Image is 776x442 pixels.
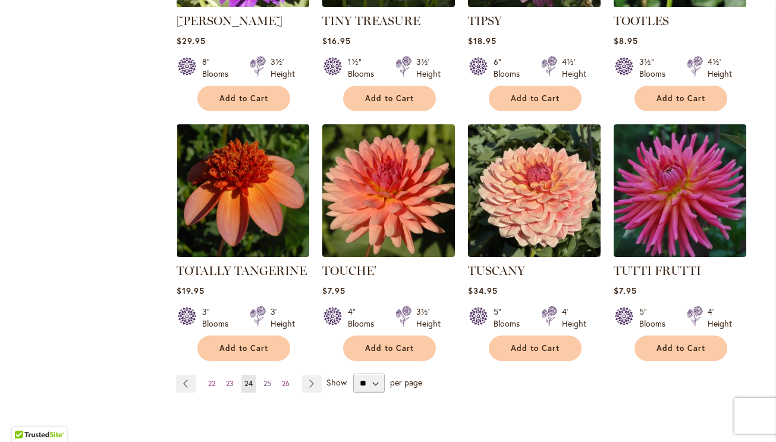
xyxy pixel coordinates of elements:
a: 26 [279,375,293,393]
img: TUSCANY [468,124,601,257]
div: 4½' Height [708,56,732,80]
span: $34.95 [468,285,498,296]
span: Add to Cart [511,343,560,353]
span: $8.95 [614,35,638,46]
div: 3' Height [271,306,295,330]
span: Add to Cart [511,93,560,104]
a: 23 [223,375,237,393]
button: Add to Cart [489,86,582,111]
div: 8" Blooms [202,56,235,80]
div: 3½' Height [416,306,441,330]
div: 6" Blooms [494,56,527,80]
div: 5" Blooms [494,306,527,330]
span: $7.95 [322,285,345,296]
div: 4' Height [562,306,586,330]
span: Add to Cart [219,93,268,104]
a: TIPSY [468,14,502,28]
div: 1½" Blooms [348,56,381,80]
a: TUSCANY [468,248,601,259]
div: 5" Blooms [639,306,673,330]
a: [PERSON_NAME] [177,14,282,28]
span: Add to Cart [656,93,705,104]
button: Add to Cart [634,336,727,361]
span: Add to Cart [219,343,268,353]
span: $7.95 [614,285,637,296]
img: TUTTI FRUTTI [614,124,746,257]
span: Add to Cart [365,343,414,353]
a: TOTALLY TANGERINE [177,248,309,259]
span: 25 [263,379,271,388]
button: Add to Cart [197,86,290,111]
div: 3½" Blooms [639,56,673,80]
img: TOUCHE' [322,124,455,257]
div: 3" Blooms [202,306,235,330]
img: TOTALLY TANGERINE [177,124,309,257]
button: Add to Cart [343,336,436,361]
a: 25 [260,375,274,393]
span: 23 [226,379,234,388]
button: Add to Cart [343,86,436,111]
a: TOTALLY TANGERINE [177,264,307,278]
a: TOUCHE' [322,264,376,278]
div: 4" Blooms [348,306,381,330]
a: TOOTLES [614,14,669,28]
a: TUTTI FRUTTI [614,264,701,278]
span: 26 [282,379,290,388]
button: Add to Cart [197,336,290,361]
span: $18.95 [468,35,497,46]
span: 22 [208,379,215,388]
span: Add to Cart [365,93,414,104]
span: $29.95 [177,35,206,46]
span: $19.95 [177,285,205,296]
span: per page [390,377,422,388]
a: TUSCANY [468,264,525,278]
iframe: Launch Accessibility Center [9,400,42,433]
div: 4½' Height [562,56,586,80]
a: 22 [205,375,218,393]
div: 4' Height [708,306,732,330]
span: 24 [244,379,253,388]
div: 3½' Height [271,56,295,80]
button: Add to Cart [634,86,727,111]
span: $16.95 [322,35,351,46]
span: Add to Cart [656,343,705,353]
div: 3½' Height [416,56,441,80]
a: TOUCHE' [322,248,455,259]
a: TUTTI FRUTTI [614,248,746,259]
span: Show [326,377,347,388]
button: Add to Cart [489,336,582,361]
a: TINY TREASURE [322,14,420,28]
